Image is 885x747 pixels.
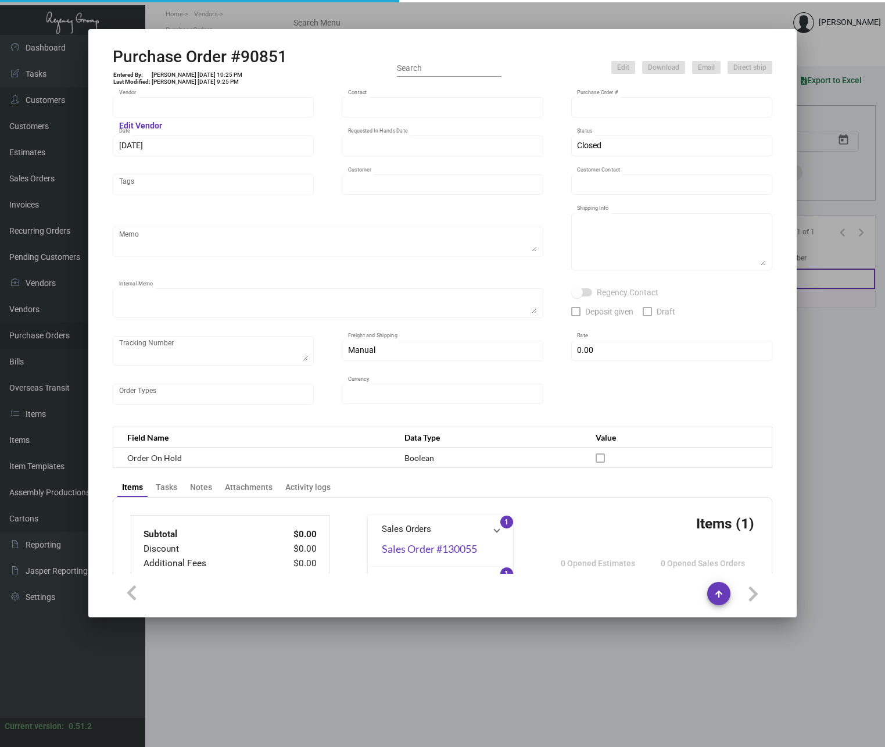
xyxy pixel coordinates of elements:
[143,527,269,542] td: Subtotal
[551,553,644,574] button: 0 Opened Estimates
[69,720,92,732] div: 0.51.2
[269,542,317,556] td: $0.00
[143,556,269,571] td: Additional Fees
[577,141,601,150] span: Closed
[269,527,317,542] td: $0.00
[269,571,317,586] td: $0.00
[657,305,675,319] span: Draft
[151,78,243,85] td: [PERSON_NAME] [DATE] 9:25 PM
[404,453,434,463] span: Boolean
[597,285,658,299] span: Regency Contact
[692,61,721,74] button: Email
[561,559,635,568] span: 0 Opened Estimates
[648,63,679,73] span: Download
[382,523,485,536] mat-panel-title: Sales Orders
[113,78,151,85] td: Last Modified:
[225,481,273,494] div: Attachments
[696,515,754,532] h3: Items (1)
[143,542,269,556] td: Discount
[113,427,393,448] th: Field Name
[611,61,635,74] button: Edit
[617,63,629,73] span: Edit
[585,305,633,319] span: Deposit given
[156,481,177,494] div: Tasks
[269,556,317,571] td: $0.00
[393,427,584,448] th: Data Type
[728,61,772,74] button: Direct ship
[127,453,182,463] span: Order On Hold
[368,515,513,543] mat-expansion-panel-header: Sales Orders
[733,63,766,73] span: Direct ship
[113,72,151,78] td: Entered By:
[5,720,64,732] div: Current version:
[151,72,243,78] td: [PERSON_NAME] [DATE] 10:25 PM
[698,63,715,73] span: Email
[285,481,331,494] div: Activity logs
[119,121,162,131] mat-hint: Edit Vendor
[143,571,269,586] td: Shipping
[113,47,287,67] h2: Purchase Order #90851
[348,345,375,355] span: Manual
[122,481,143,494] div: Items
[190,481,212,494] div: Notes
[661,559,745,568] span: 0 Opened Sales Orders
[368,543,513,567] div: Sales Orders
[642,61,685,74] button: Download
[584,427,772,448] th: Value
[651,553,754,574] button: 0 Opened Sales Orders
[382,543,499,555] a: Sales Order #130055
